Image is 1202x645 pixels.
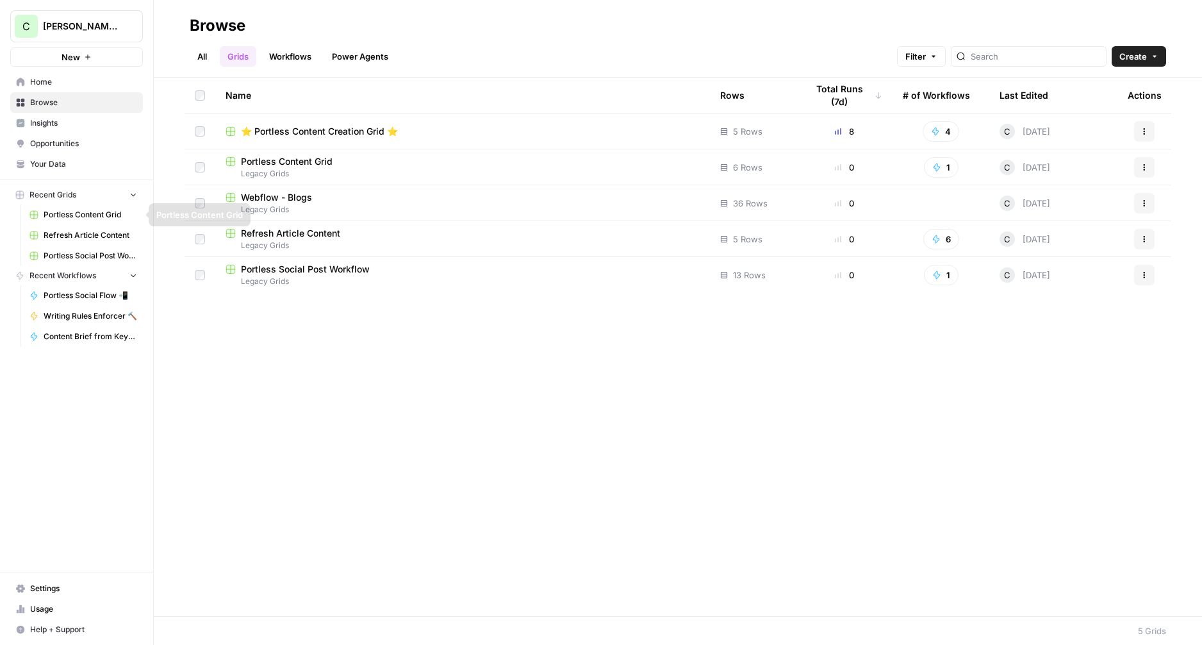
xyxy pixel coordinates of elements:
button: Workspace: Chris's Workspace [10,10,143,42]
div: Last Edited [1000,78,1048,113]
span: 36 Rows [733,197,768,210]
div: Rows [720,78,745,113]
a: Refresh Article Content [24,225,143,246]
span: C [1004,125,1010,138]
a: Portless Social Flow 📲 [24,285,143,306]
a: Refresh Article ContentLegacy Grids [226,227,700,251]
div: 0 [807,269,882,281]
a: Home [10,72,143,92]
a: Opportunities [10,133,143,154]
button: Recent Grids [10,185,143,205]
a: Portless Content GridLegacy Grids [226,155,700,180]
span: Writing Rules Enforcer 🔨 [44,310,137,322]
a: Settings [10,578,143,599]
span: Webflow - Blogs [241,191,312,204]
span: Settings [30,583,137,594]
span: 6 Rows [733,161,762,174]
span: C [22,19,30,34]
span: Recent Grids [29,189,76,201]
span: ⭐️ Portless Content Creation Grid ⭐️ [241,125,398,138]
span: Usage [30,603,137,615]
span: Portless Content Grid [241,155,333,168]
button: 1 [924,157,959,178]
a: Usage [10,599,143,619]
a: ⭐️ Portless Content Creation Grid ⭐️ [226,125,700,138]
span: Portless Content Grid [44,209,137,221]
a: Browse [10,92,143,113]
button: Help + Support [10,619,143,640]
span: Portless Social Post Workflow [241,263,370,276]
div: 0 [807,233,882,246]
a: Webflow - BlogsLegacy Grids [226,191,700,215]
span: [PERSON_NAME]'s Workspace [43,20,120,33]
a: Your Data [10,154,143,174]
div: 5 Grids [1138,624,1166,637]
span: Refresh Article Content [241,227,340,240]
span: Legacy Grids [226,168,700,180]
div: [DATE] [1000,124,1050,139]
span: New [62,51,80,63]
div: Name [226,78,700,113]
span: Portless Social Flow 📲 [44,290,137,301]
span: C [1004,197,1010,210]
span: Insights [30,117,137,129]
button: New [10,47,143,67]
div: Total Runs (7d) [807,78,882,113]
div: Browse [190,15,245,36]
button: 4 [923,121,959,142]
a: Portless Social Post WorkflowLegacy Grids [226,263,700,287]
div: 0 [807,161,882,174]
a: Writing Rules Enforcer 🔨 [24,306,143,326]
div: Actions [1128,78,1162,113]
span: C [1004,161,1010,174]
span: Recent Workflows [29,270,96,281]
div: [DATE] [1000,160,1050,175]
div: Portless Content Grid [156,208,243,221]
div: [DATE] [1000,196,1050,211]
span: Legacy Grids [226,276,700,287]
span: Content Brief from Keyword 🔲 [44,331,137,342]
div: [DATE] [1000,231,1050,247]
span: Help + Support [30,624,137,635]
a: Portless Social Post Workflow [24,246,143,266]
span: Portless Social Post Workflow [44,250,137,262]
span: Refresh Article Content [44,230,137,241]
a: All [190,46,215,67]
button: 6 [923,229,959,249]
span: Create [1119,50,1147,63]
button: Recent Workflows [10,266,143,285]
span: Filter [905,50,926,63]
button: Create [1112,46,1166,67]
div: 0 [807,197,882,210]
span: 13 Rows [733,269,766,281]
span: 5 Rows [733,125,762,138]
span: Browse [30,97,137,108]
div: [DATE] [1000,267,1050,283]
div: # of Workflows [903,78,970,113]
span: C [1004,233,1010,246]
div: 8 [807,125,882,138]
span: Legacy Grids [226,204,700,215]
span: Legacy Grids [226,240,700,251]
a: Content Brief from Keyword 🔲 [24,326,143,347]
a: Workflows [261,46,319,67]
input: Search [971,50,1101,63]
span: Your Data [30,158,137,170]
span: C [1004,269,1010,281]
a: Insights [10,113,143,133]
a: Portless Content Grid [24,205,143,225]
a: Grids [220,46,256,67]
span: 5 Rows [733,233,762,246]
span: Opportunities [30,138,137,149]
a: Power Agents [324,46,396,67]
button: Filter [897,46,946,67]
button: 1 [924,265,959,285]
span: Home [30,76,137,88]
